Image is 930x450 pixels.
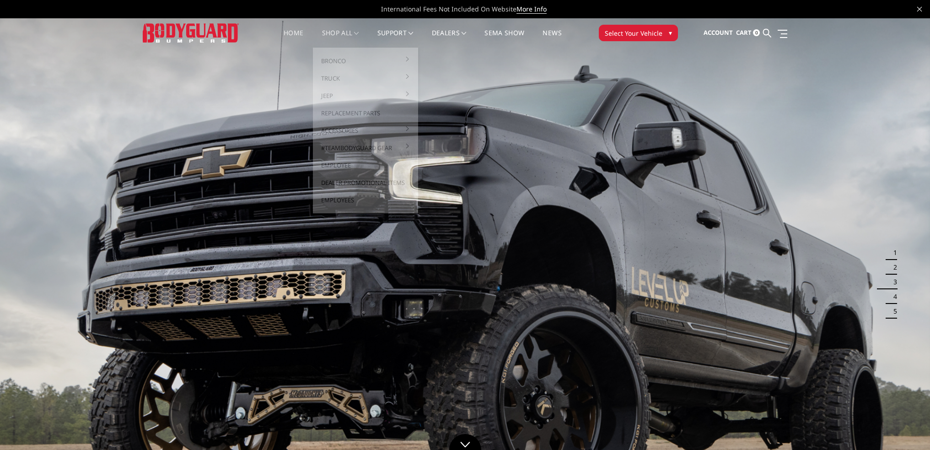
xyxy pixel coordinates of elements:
[317,52,414,70] a: Bronco
[888,260,897,275] button: 2 of 5
[669,28,672,38] span: ▾
[317,104,414,122] a: Replacement Parts
[736,21,760,45] a: Cart 0
[753,29,760,36] span: 0
[143,23,239,42] img: BODYGUARD BUMPERS
[599,25,678,41] button: Select Your Vehicle
[317,157,414,174] a: Employee
[888,304,897,319] button: 5 of 5
[736,28,752,37] span: Cart
[449,434,481,450] a: Click to Down
[484,30,524,48] a: SEMA Show
[317,191,414,209] a: Employees
[317,70,414,87] a: Truck
[704,28,733,37] span: Account
[888,275,897,289] button: 3 of 5
[516,5,547,14] a: More Info
[322,30,359,48] a: shop all
[432,30,467,48] a: Dealers
[704,21,733,45] a: Account
[317,139,414,157] a: #TeamBodyguard Gear
[888,289,897,304] button: 4 of 5
[888,245,897,260] button: 1 of 5
[377,30,414,48] a: Support
[317,174,414,191] a: Dealer Promotional Items
[317,122,414,139] a: Accessories
[884,406,930,450] iframe: Chat Widget
[284,30,303,48] a: Home
[605,28,662,38] span: Select Your Vehicle
[317,87,414,104] a: Jeep
[543,30,561,48] a: News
